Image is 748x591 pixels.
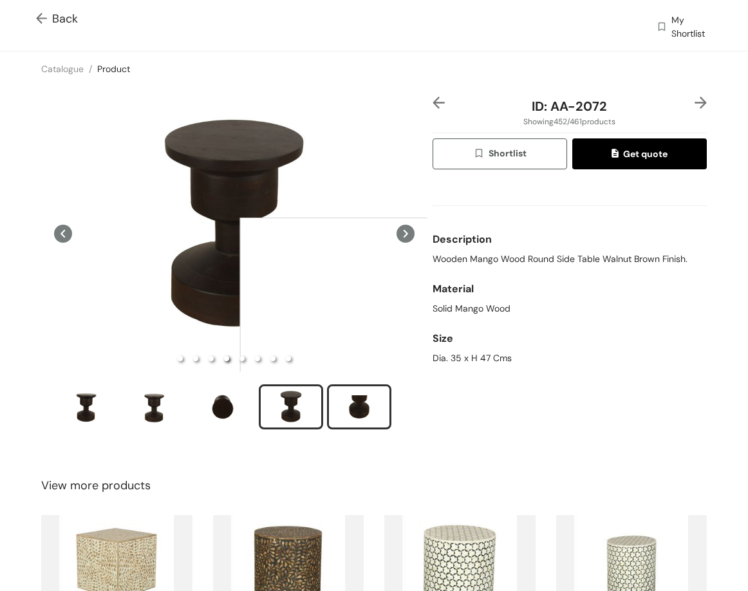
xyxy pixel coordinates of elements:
[523,116,615,127] span: Showing 452 / 461 products
[612,147,667,161] span: Get quote
[209,356,214,361] li: slide item 3
[97,63,130,75] a: Product
[433,352,707,365] div: Dia. 35 x H 47 Cms
[433,97,445,109] img: left
[255,356,260,361] li: slide item 6
[695,97,707,109] img: right
[433,302,707,315] div: Solid Mango Wood
[612,149,622,160] img: quote
[193,356,198,361] li: slide item 2
[270,356,276,361] li: slide item 7
[178,356,183,361] li: slide item 1
[89,63,92,75] span: /
[473,147,489,162] img: wishlist
[473,146,527,161] span: Shortlist
[433,326,707,352] div: Size
[122,384,187,429] li: slide item 2
[532,98,607,115] span: ID: AA-2072
[286,356,291,361] li: slide item 8
[41,63,84,75] a: Catalogue
[656,15,668,41] img: wishlist
[191,384,255,429] li: slide item 3
[433,138,567,169] button: wishlistShortlist
[433,252,687,266] span: Wooden Mango Wood Round Side Table Walnut Brown Finish.
[224,356,229,361] li: slide item 4
[433,227,707,252] div: Description
[327,384,391,429] li: slide item 5
[239,356,245,361] li: slide item 5
[41,477,151,494] span: View more products
[36,10,78,28] span: Back
[395,384,460,429] li: slide item 6
[572,138,707,169] button: quoteGet quote
[433,276,707,302] div: Material
[259,384,323,429] li: slide item 4
[671,14,712,41] span: My Shortlist
[54,384,118,429] li: slide item 1
[36,13,52,26] img: Go back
